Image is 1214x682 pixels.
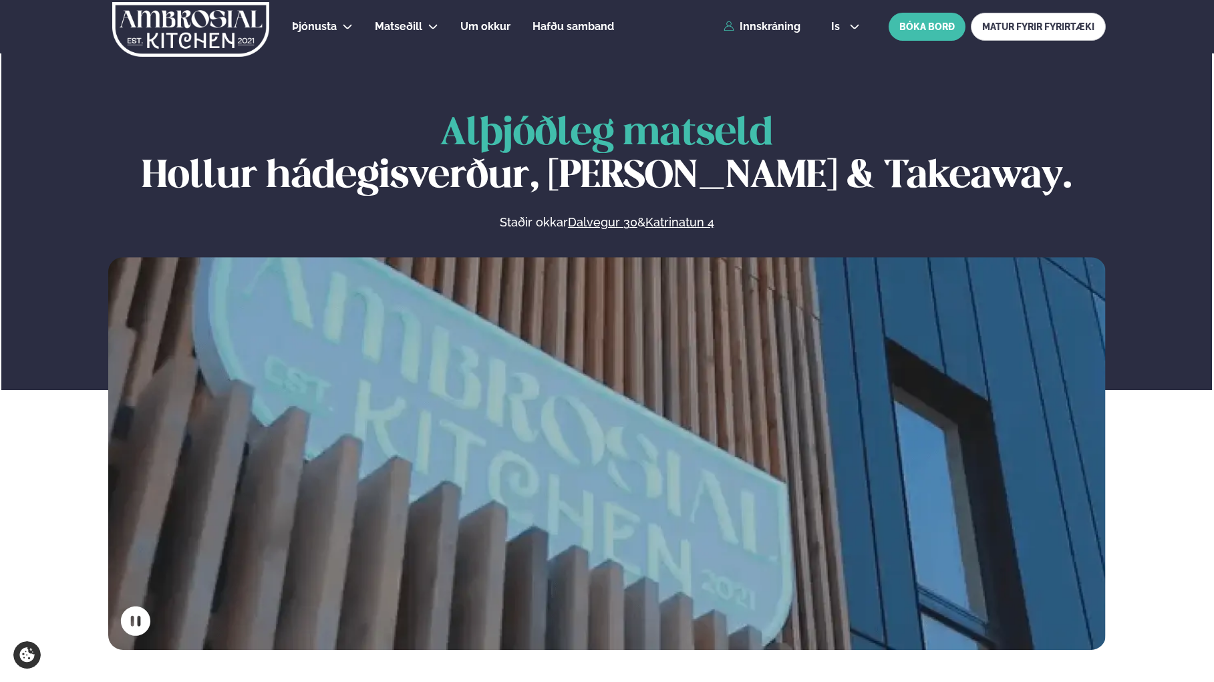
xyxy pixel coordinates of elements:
[568,214,637,230] a: Dalvegur 30
[889,13,965,41] button: BÓKA BORÐ
[971,13,1106,41] a: MATUR FYRIR FYRIRTÆKI
[375,19,422,35] a: Matseðill
[440,116,773,152] span: Alþjóðleg matseld
[831,21,844,32] span: is
[375,20,422,33] span: Matseðill
[460,19,510,35] a: Um okkur
[292,20,337,33] span: Þjónusta
[533,19,614,35] a: Hafðu samband
[724,21,800,33] a: Innskráning
[533,20,614,33] span: Hafðu samband
[460,20,510,33] span: Um okkur
[111,2,271,57] img: logo
[820,21,871,32] button: is
[108,113,1106,198] h1: Hollur hádegisverður, [PERSON_NAME] & Takeaway.
[292,19,337,35] a: Þjónusta
[354,214,859,230] p: Staðir okkar &
[13,641,41,669] a: Cookie settings
[645,214,714,230] a: Katrinatun 4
